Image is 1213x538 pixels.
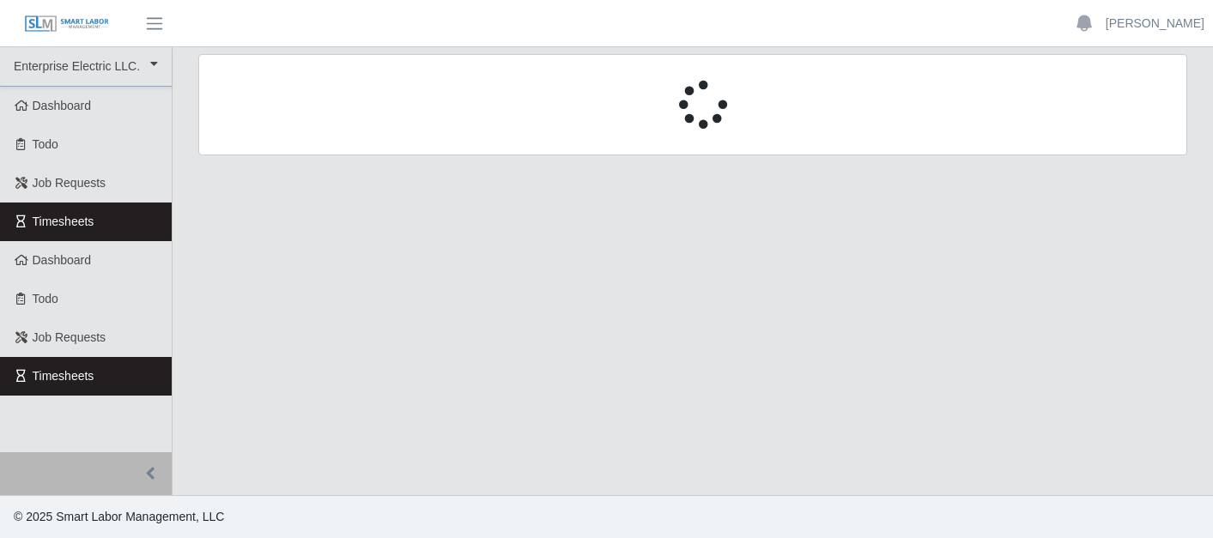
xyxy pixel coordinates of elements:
span: Todo [33,137,58,151]
span: © 2025 Smart Labor Management, LLC [14,510,224,523]
span: Dashboard [33,253,92,267]
span: Job Requests [33,176,106,190]
span: Timesheets [33,369,94,383]
span: Dashboard [33,99,92,112]
span: Todo [33,292,58,305]
span: Job Requests [33,330,106,344]
img: SLM Logo [24,15,110,33]
span: Timesheets [33,215,94,228]
a: [PERSON_NAME] [1106,15,1204,33]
